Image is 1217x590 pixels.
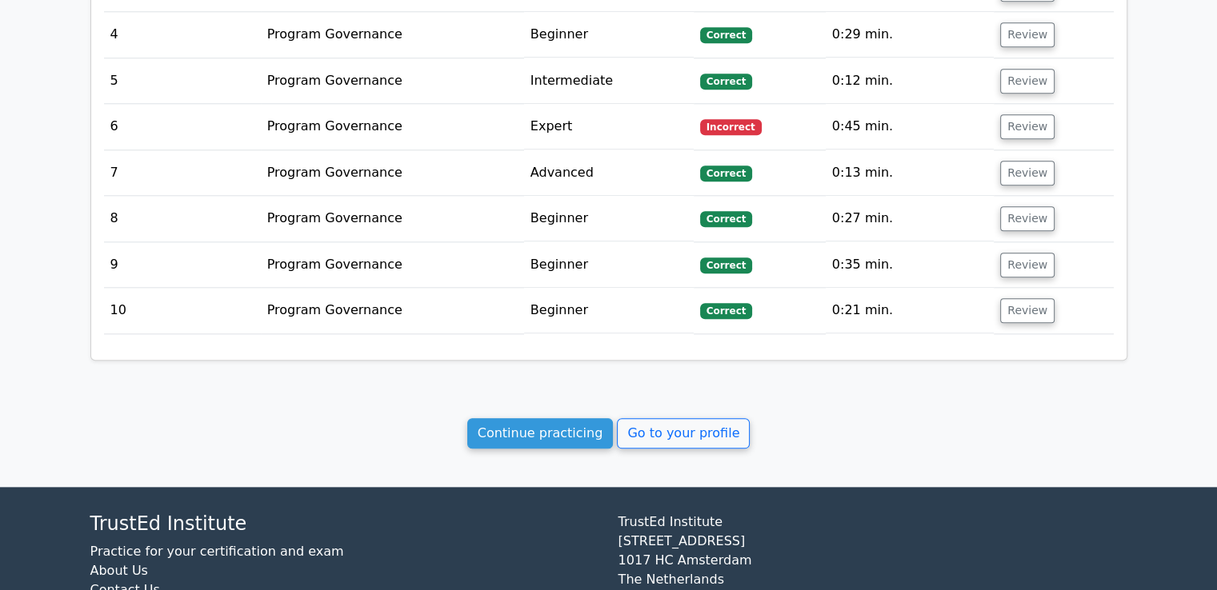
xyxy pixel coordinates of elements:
[1000,206,1055,231] button: Review
[700,211,752,227] span: Correct
[524,104,694,149] td: Expert
[826,242,994,288] td: 0:35 min.
[524,12,694,58] td: Beginner
[90,512,599,536] h4: TrustEd Institute
[90,544,344,559] a: Practice for your certification and exam
[104,58,261,104] td: 5
[617,418,750,448] a: Go to your profile
[1000,114,1055,139] button: Review
[524,150,694,196] td: Advanced
[826,58,994,104] td: 0:12 min.
[90,563,148,578] a: About Us
[467,418,614,448] a: Continue practicing
[700,74,752,90] span: Correct
[104,12,261,58] td: 4
[1000,69,1055,94] button: Review
[524,288,694,333] td: Beginner
[524,196,694,241] td: Beginner
[524,242,694,288] td: Beginner
[261,242,524,288] td: Program Governance
[261,104,524,149] td: Program Governance
[261,196,524,241] td: Program Governance
[826,196,994,241] td: 0:27 min.
[1000,22,1055,47] button: Review
[1000,253,1055,277] button: Review
[104,104,261,149] td: 6
[700,257,752,273] span: Correct
[700,165,752,181] span: Correct
[261,12,524,58] td: Program Governance
[826,12,994,58] td: 0:29 min.
[104,288,261,333] td: 10
[700,27,752,43] span: Correct
[104,196,261,241] td: 8
[1000,161,1055,185] button: Review
[826,104,994,149] td: 0:45 min.
[261,58,524,104] td: Program Governance
[104,242,261,288] td: 9
[826,288,994,333] td: 0:21 min.
[524,58,694,104] td: Intermediate
[261,150,524,196] td: Program Governance
[700,119,762,135] span: Incorrect
[261,288,524,333] td: Program Governance
[700,303,752,319] span: Correct
[104,150,261,196] td: 7
[1000,298,1055,323] button: Review
[826,150,994,196] td: 0:13 min.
